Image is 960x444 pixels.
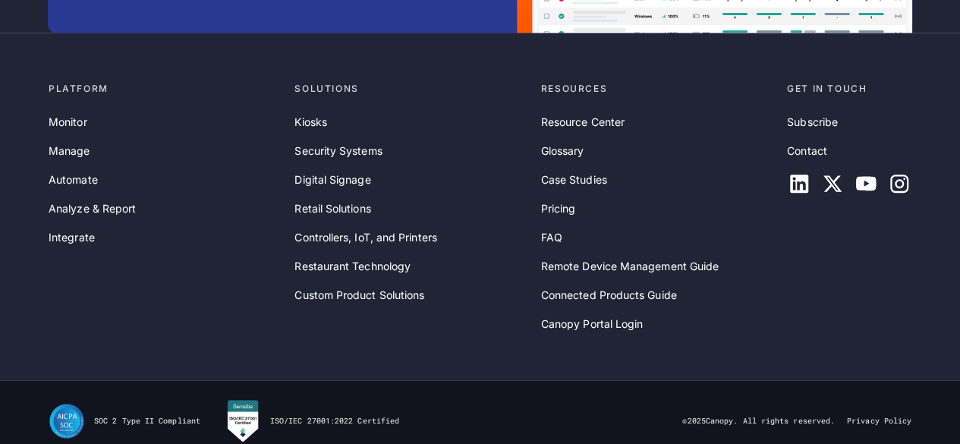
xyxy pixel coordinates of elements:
div: Get in touch [787,82,911,96]
a: Pricing [541,200,576,217]
a: Subscribe [787,114,838,131]
a: Automate [49,172,98,188]
a: Integrate [49,229,95,246]
a: Canopy Portal Login [541,316,644,332]
a: Contact [787,143,827,159]
a: FAQ [541,229,562,246]
div: Resources [541,82,775,96]
div: © Canopy. All rights reserved. [682,416,835,427]
a: Controllers, IoT, and Printers [294,229,436,246]
img: Canopy RMM is Sensiba Certified for ISO/IEC [225,399,261,443]
span: 2025 [687,416,705,426]
div: Solutions [294,82,528,96]
a: Restaurant Technology [294,258,411,275]
a: Resource Center [541,114,625,131]
a: Case Studies [541,172,607,188]
a: Digital Signage [294,172,370,188]
a: Manage [49,143,90,159]
a: Security Systems [294,143,382,159]
a: Privacy Policy [847,416,911,427]
a: Analyze & Report [49,200,136,217]
a: Kiosks [294,114,326,131]
div: ISO/IEC 27001:2022 Certified [270,416,399,427]
a: Glossary [541,143,584,159]
a: Monitor [49,114,87,131]
a: Remote Device Management Guide [541,258,719,275]
img: SOC II Type II Compliance Certification for Canopy Remote Device Management [49,403,85,439]
div: SOC 2 Type II Compliant [94,416,200,427]
a: Retail Solutions [294,200,370,217]
div: Platform [49,82,282,96]
a: Connected Products Guide [541,287,677,304]
a: Custom Product Solutions [294,287,424,304]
